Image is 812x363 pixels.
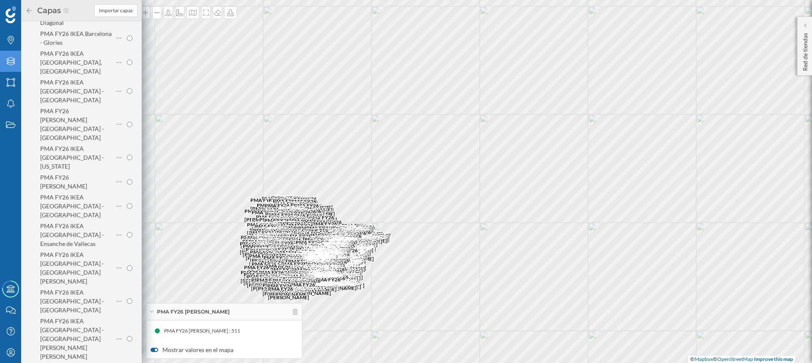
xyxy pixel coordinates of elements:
[40,289,104,314] div: PMA FY26 IKEA [GEOGRAPHIC_DATA] - [GEOGRAPHIC_DATA]
[754,356,793,362] a: Improve this map
[40,107,104,141] div: PMA FY26 [PERSON_NAME][GEOGRAPHIC_DATA] - [GEOGRAPHIC_DATA]
[40,145,104,170] div: PMA FY26 IKEA [GEOGRAPHIC_DATA] - [US_STATE]
[801,30,809,71] p: Red de tiendas
[40,222,104,247] div: PMA FY26 IKEA [GEOGRAPHIC_DATA] - Ensanche de Vallecas
[40,79,104,104] div: PMA FY26 IKEA [GEOGRAPHIC_DATA] - [GEOGRAPHIC_DATA]
[694,356,713,362] a: Mapbox
[40,317,104,360] div: PMA FY26 IKEA [GEOGRAPHIC_DATA] - [GEOGRAPHIC_DATA][PERSON_NAME][PERSON_NAME]
[40,251,104,285] div: PMA FY26 IKEA [GEOGRAPHIC_DATA] - [GEOGRAPHIC_DATA][PERSON_NAME]
[99,7,133,14] span: Importar capas
[164,327,240,335] span: PMA FY26 [PERSON_NAME] : 511
[40,194,104,218] div: PMA FY26 IKEA [GEOGRAPHIC_DATA] - [GEOGRAPHIC_DATA]
[717,356,753,362] a: OpenStreetMap
[40,174,87,190] div: PMA FY26 [PERSON_NAME]
[33,4,63,17] h2: Capas
[151,346,298,354] label: Mostrar valores en el mapa
[688,356,795,363] div: © ©
[157,308,230,316] span: PMA FY26 [PERSON_NAME]
[40,30,112,46] div: PMA FY26 IKEA Barcelona - Glories
[17,6,47,14] span: Soporte
[40,50,102,75] div: PMA FY26 IKEA [GEOGRAPHIC_DATA], [GEOGRAPHIC_DATA]
[5,6,16,23] img: Geoblink Logo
